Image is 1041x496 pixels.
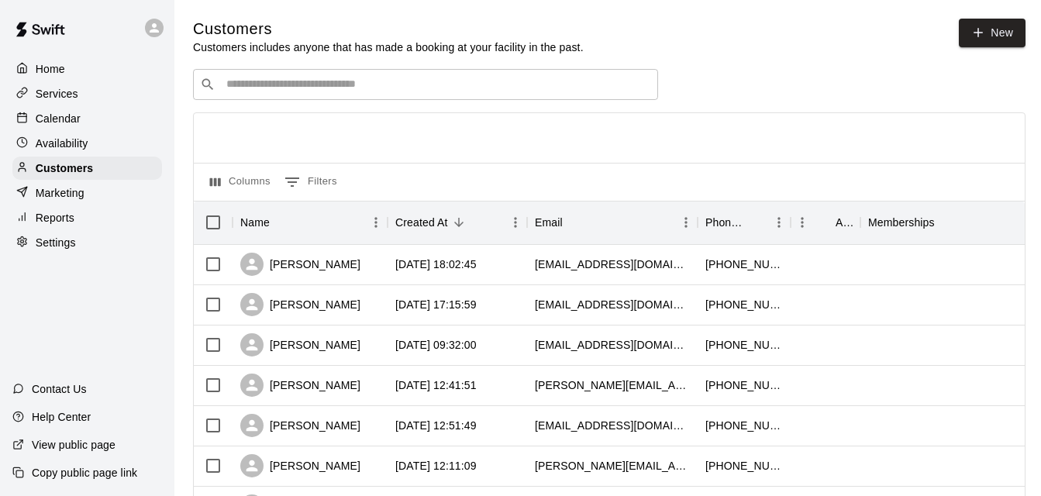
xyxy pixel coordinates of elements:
[32,437,115,453] p: View public page
[12,157,162,180] a: Customers
[193,40,584,55] p: Customers includes anyone that has made a booking at your facility in the past.
[240,333,360,356] div: [PERSON_NAME]
[32,409,91,425] p: Help Center
[12,82,162,105] a: Services
[705,418,783,433] div: +14036359474
[395,418,477,433] div: 2025-09-14 12:51:49
[32,381,87,397] p: Contact Us
[746,212,767,233] button: Sort
[395,458,477,474] div: 2025-09-13 12:11:09
[240,374,360,397] div: [PERSON_NAME]
[36,210,74,226] p: Reports
[563,212,584,233] button: Sort
[705,297,783,312] div: +14033302883
[36,185,84,201] p: Marketing
[240,454,360,477] div: [PERSON_NAME]
[395,297,477,312] div: 2025-09-18 17:15:59
[535,418,690,433] div: benny061108@yahoo.com
[36,86,78,102] p: Services
[193,69,658,100] div: Search customers by name or email
[206,170,274,195] button: Select columns
[233,201,388,244] div: Name
[705,337,783,353] div: +14033827208
[791,211,814,234] button: Menu
[705,201,746,244] div: Phone Number
[935,212,957,233] button: Sort
[240,201,270,244] div: Name
[240,293,360,316] div: [PERSON_NAME]
[12,107,162,130] a: Calendar
[12,132,162,155] a: Availability
[705,377,783,393] div: +13067414023
[12,206,162,229] a: Reports
[535,377,690,393] div: shaun.dale@lethbridge.ca
[535,458,690,474] div: andrew.p.lafreniere@gmail.com
[767,211,791,234] button: Menu
[32,465,137,480] p: Copy public page link
[535,337,690,353] div: newmanc@eecol.com
[527,201,698,244] div: Email
[535,201,563,244] div: Email
[535,297,690,312] div: erin_fj@hotmail.com
[959,19,1025,47] a: New
[12,57,162,81] a: Home
[395,257,477,272] div: 2025-09-18 18:02:45
[868,201,935,244] div: Memberships
[281,170,341,195] button: Show filters
[698,201,791,244] div: Phone Number
[535,257,690,272] div: jestermax1264@gmail.com
[395,201,448,244] div: Created At
[388,201,527,244] div: Created At
[36,61,65,77] p: Home
[395,377,477,393] div: 2025-09-15 12:41:51
[36,136,88,151] p: Availability
[12,181,162,205] a: Marketing
[395,337,477,353] div: 2025-09-17 09:32:00
[814,212,836,233] button: Sort
[705,257,783,272] div: +14033087254
[448,212,470,233] button: Sort
[364,211,388,234] button: Menu
[240,414,360,437] div: [PERSON_NAME]
[836,201,853,244] div: Age
[12,231,162,254] a: Settings
[270,212,291,233] button: Sort
[36,160,93,176] p: Customers
[504,211,527,234] button: Menu
[240,253,360,276] div: [PERSON_NAME]
[705,458,783,474] div: +12504269610
[36,235,76,250] p: Settings
[193,19,584,40] h5: Customers
[791,201,860,244] div: Age
[36,111,81,126] p: Calendar
[674,211,698,234] button: Menu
